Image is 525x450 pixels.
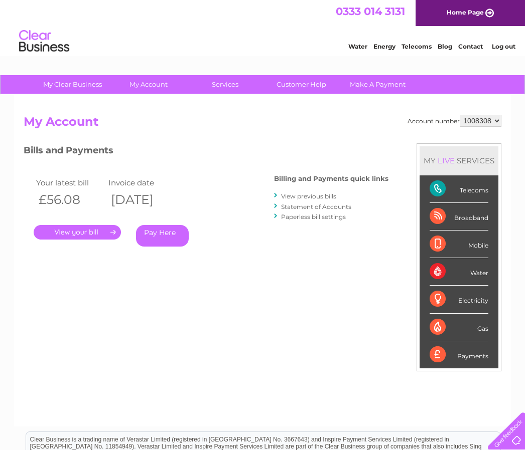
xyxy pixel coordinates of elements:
[107,75,190,94] a: My Account
[281,203,351,210] a: Statement of Accounts
[106,189,178,210] th: [DATE]
[34,189,106,210] th: £56.08
[430,258,488,286] div: Water
[458,43,483,50] a: Contact
[348,43,367,50] a: Water
[260,75,343,94] a: Customer Help
[34,225,121,240] a: .
[430,231,488,258] div: Mobile
[336,5,405,18] a: 0333 014 3131
[31,75,114,94] a: My Clear Business
[19,26,70,57] img: logo.png
[184,75,267,94] a: Services
[430,203,488,231] div: Broadband
[26,6,500,49] div: Clear Business is a trading name of Verastar Limited (registered in [GEOGRAPHIC_DATA] No. 3667643...
[34,176,106,189] td: Your latest bill
[106,176,178,189] td: Invoice date
[373,43,396,50] a: Energy
[274,175,388,182] h4: Billing and Payments quick links
[408,115,501,127] div: Account number
[420,146,498,175] div: MY SERVICES
[24,115,501,134] h2: My Account
[136,225,189,247] a: Pay Here
[430,341,488,368] div: Payments
[492,43,515,50] a: Log out
[402,43,432,50] a: Telecoms
[430,286,488,313] div: Electricity
[436,156,457,165] div: LIVE
[430,175,488,203] div: Telecoms
[336,75,419,94] a: Make A Payment
[438,43,452,50] a: Blog
[24,143,388,161] h3: Bills and Payments
[281,213,346,220] a: Paperless bill settings
[281,192,336,200] a: View previous bills
[430,314,488,341] div: Gas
